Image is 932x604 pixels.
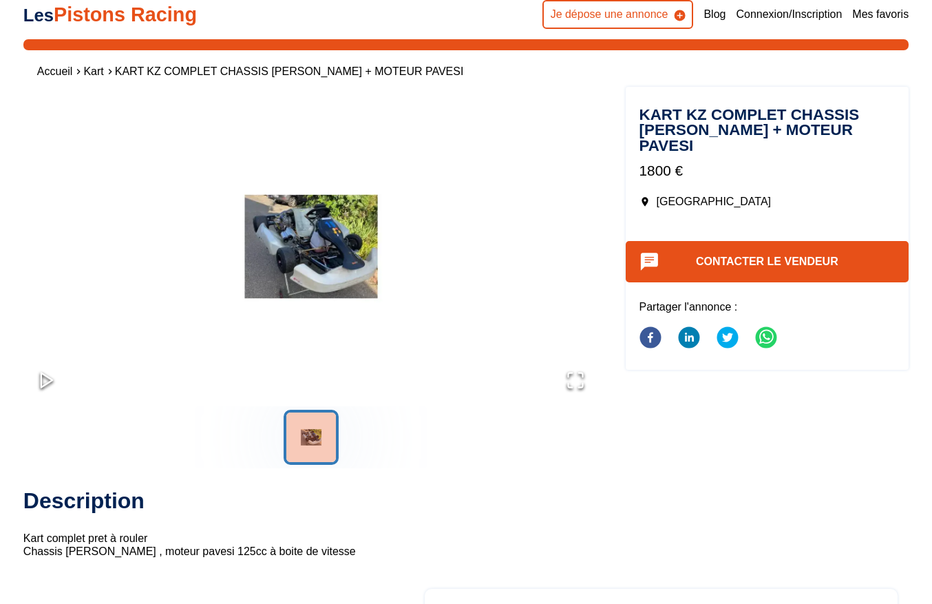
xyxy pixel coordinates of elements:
button: Go to Slide 1 [284,410,339,465]
a: Mes favoris [852,7,909,22]
div: Kart complet pret à rouler Chassis [PERSON_NAME] , moteur pavesi 125cc à boite de vitesse [23,487,599,558]
button: Contacter le vendeur [626,241,909,282]
span: Les [23,6,54,25]
button: Play or Pause Slideshow [23,357,70,406]
a: Contacter le vendeur [696,256,838,267]
a: Accueil [37,65,73,77]
a: Kart [83,65,103,77]
p: 1800 € [639,160,896,180]
button: twitter [717,318,739,360]
a: Blog [703,7,726,22]
a: Connexion/Inscription [736,7,842,22]
a: LesPistons Racing [23,3,197,25]
div: Go to Slide 1 [23,87,599,406]
p: [GEOGRAPHIC_DATA] [639,194,896,209]
h1: KART KZ COMPLET CHASSIS [PERSON_NAME] + MOTEUR PAVESI [639,107,896,154]
p: Partager l'annonce : [639,300,896,315]
img: image [23,87,599,406]
button: Open Fullscreen [552,357,599,406]
a: KART KZ COMPLET CHASSIS [PERSON_NAME] + MOTEUR PAVESI [115,65,464,77]
button: facebook [639,318,661,360]
button: linkedin [678,318,700,360]
button: whatsapp [755,318,777,360]
div: Thumbnail Navigation [23,410,599,465]
h2: Description [23,487,599,514]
